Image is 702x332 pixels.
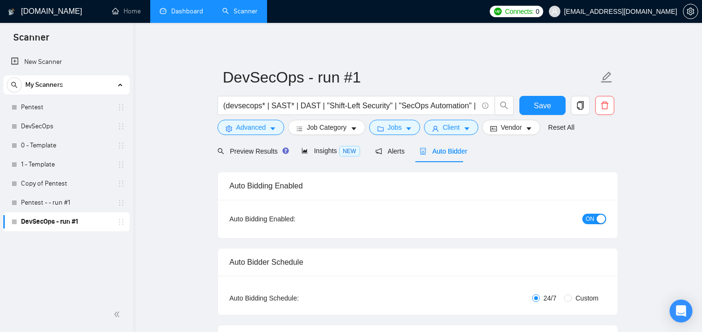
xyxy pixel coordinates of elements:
span: setting [683,8,698,15]
span: delete [596,101,614,110]
span: caret-down [269,125,276,132]
span: Vendor [501,122,522,133]
span: search [495,101,513,110]
span: holder [117,199,125,207]
a: DevSecOps [21,117,112,136]
span: Auto Bidder [420,147,467,155]
a: dashboardDashboard [160,7,203,15]
li: New Scanner [3,52,130,72]
button: userClientcaret-down [424,120,478,135]
span: Preview Results [217,147,286,155]
input: Search Freelance Jobs... [223,100,478,112]
a: Reset All [548,122,574,133]
span: 24/7 [540,293,560,303]
li: My Scanners [3,75,130,231]
button: Save [519,96,566,115]
span: Advanced [236,122,266,133]
span: My Scanners [25,75,63,94]
span: idcard [490,125,497,132]
span: search [217,148,224,155]
span: robot [420,148,426,155]
a: DevSecOps - run #1 [21,212,112,231]
span: Save [534,100,551,112]
button: barsJob Categorycaret-down [288,120,365,135]
div: Auto Bidding Schedule: [229,293,355,303]
button: search [495,96,514,115]
span: holder [117,218,125,226]
span: info-circle [482,103,488,109]
span: double-left [114,310,123,319]
div: Auto Bidding Enabled [229,172,606,199]
a: homeHome [112,7,141,15]
a: 0 - Template [21,136,112,155]
span: caret-down [464,125,470,132]
span: holder [117,142,125,149]
span: user [551,8,558,15]
span: Connects: [505,6,534,17]
a: Pentest - - run #1 [21,193,112,212]
span: Scanner [6,31,57,51]
span: setting [226,125,232,132]
img: logo [8,4,15,20]
div: Auto Bidder Schedule [229,249,606,276]
span: notification [375,148,382,155]
button: delete [595,96,614,115]
div: Auto Bidding Enabled: [229,214,355,224]
span: Insights [301,147,360,155]
div: Open Intercom Messenger [670,300,692,322]
span: user [432,125,439,132]
a: Pentest [21,98,112,117]
span: Alerts [375,147,405,155]
span: copy [571,101,589,110]
input: Scanner name... [223,65,599,89]
a: 1 - Template [21,155,112,174]
a: searchScanner [222,7,258,15]
span: edit [600,71,613,83]
span: Jobs [388,122,402,133]
button: copy [571,96,590,115]
button: idcardVendorcaret-down [482,120,540,135]
button: setting [683,4,698,19]
span: holder [117,104,125,111]
span: holder [117,161,125,168]
span: NEW [339,146,360,156]
span: Job Category [307,122,346,133]
img: upwork-logo.png [494,8,502,15]
span: search [7,82,21,88]
span: folder [377,125,384,132]
button: settingAdvancedcaret-down [217,120,284,135]
div: Tooltip anchor [281,146,290,155]
span: holder [117,123,125,130]
a: setting [683,8,698,15]
span: caret-down [526,125,532,132]
span: 0 [536,6,539,17]
span: caret-down [405,125,412,132]
span: Client [443,122,460,133]
span: caret-down [351,125,357,132]
a: New Scanner [11,52,122,72]
span: ON [586,214,594,224]
a: Copy of Pentest [21,174,112,193]
span: area-chart [301,147,308,154]
span: holder [117,180,125,187]
span: Custom [572,293,602,303]
span: bars [296,125,303,132]
button: search [7,77,22,93]
button: folderJobscaret-down [369,120,421,135]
